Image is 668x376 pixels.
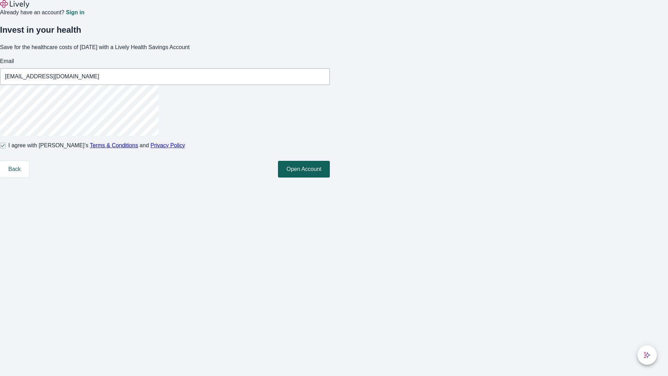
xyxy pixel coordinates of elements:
button: chat [637,345,657,365]
button: Open Account [278,161,330,178]
svg: Lively AI Assistant [644,352,651,359]
a: Terms & Conditions [90,142,138,148]
span: I agree with [PERSON_NAME]’s and [8,141,185,150]
a: Sign in [66,10,84,15]
a: Privacy Policy [151,142,185,148]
